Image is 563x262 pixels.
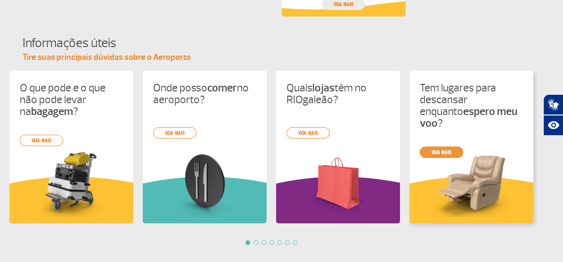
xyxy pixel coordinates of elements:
[207,81,237,95] strong: comer
[20,150,123,217] img: card%20informa%C3%A7%C3%B5es%201.png
[153,82,256,106] p: Onde posso no aeroporto?
[20,82,123,117] p: O que pode e o que não pode levar na ?
[543,115,563,136] button: Abrir recursos assistivos.
[23,34,550,52] h4: Informações úteis
[286,150,390,217] img: card%20informa%C3%A7%C3%B5es%206.png
[143,177,267,223] img: verdeInformacoesUteis.svg
[276,177,400,223] img: roxoInformacoesUteis.svg
[286,127,330,139] a: veja mais
[312,81,335,95] strong: lojas
[153,127,196,139] a: veja mais
[153,150,256,217] img: card%20informa%C3%A7%C3%B5es%208.png
[23,52,550,63] p: Tire suas principais dúvidas sobre o Aeroporto
[543,94,563,136] div: Plugin de acessibilidade da Hand Talk.
[420,147,463,158] a: veja mais
[20,135,63,146] a: veja mais
[420,82,523,129] p: Tem lugares para descansar enquanto ?
[409,177,533,223] img: amareloInformacoesUteis.svg
[543,94,563,115] button: Abrir tradutor de língua de sinais.
[420,105,517,130] strong: espero meu voo
[286,82,390,106] p: Quais têm no RIOgaleão?
[420,150,523,217] img: card%20informa%C3%A7%C3%B5es%204.png
[31,105,73,118] strong: bagagem
[9,177,133,223] img: amareloInformacoesUteis.svg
